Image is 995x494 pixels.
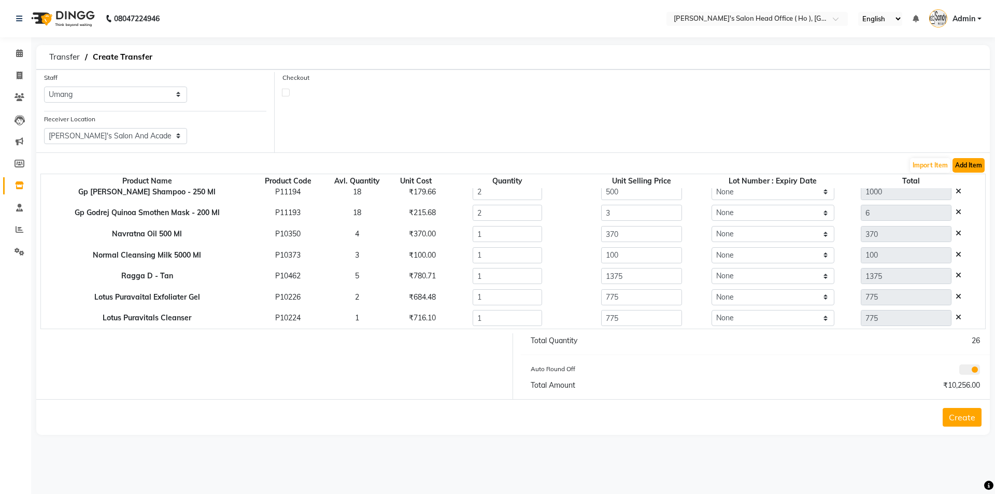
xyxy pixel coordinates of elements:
[910,158,950,173] button: Import Item
[323,174,391,188] th: Avl. Quantity
[26,4,97,33] img: logo
[401,271,431,281] div: ₹780.71
[531,364,575,374] label: Auto Round Off
[440,174,574,188] th: Quantity
[114,4,160,33] b: 08047224946
[282,73,309,82] label: Checkout
[337,292,377,303] div: 2
[41,203,253,224] th: Gp Godrej Quinoa Smothen Mask - 200 Ml
[44,115,95,124] label: Receiver Location
[41,174,253,188] th: Product Name
[41,245,253,266] th: Normal Cleansing Milk 5000 Ml
[709,174,837,188] th: Lot Number : Expiry Date
[253,287,323,308] td: P10226
[337,229,377,239] div: 4
[756,380,988,391] div: ₹10,256.00
[953,13,975,24] span: Admin
[337,207,377,218] div: 18
[88,48,158,66] span: Create Transfer
[401,187,431,197] div: ₹179.66
[337,313,377,323] div: 1
[253,223,323,245] td: P10350
[41,265,253,287] th: Ragga D - Tan
[391,174,440,188] th: Unit Cost
[401,207,431,218] div: ₹215.68
[523,335,756,346] div: Total Quantity
[401,229,431,239] div: ₹370.00
[41,181,253,203] th: Gp [PERSON_NAME] Shampoo - 250 Ml
[401,313,431,323] div: ₹716.10
[44,73,58,82] label: Staff
[523,380,756,391] div: Total Amount
[401,292,431,303] div: ₹684.48
[953,158,985,173] button: Add Item
[337,250,377,261] div: 3
[943,408,982,427] button: Create
[41,223,253,245] th: Navratna Oil 500 Ml
[44,48,85,66] span: Transfer
[253,308,323,329] td: P10224
[575,174,709,188] th: Unit Selling Price
[41,287,253,308] th: Lotus Puravaital Exfoliater Gel
[253,181,323,203] td: P11194
[253,174,323,188] th: Product Code
[756,335,988,346] div: 26
[401,250,431,261] div: ₹100.00
[253,245,323,266] td: P10373
[337,271,377,281] div: 5
[253,203,323,224] td: P11193
[929,9,947,27] img: Admin
[41,308,253,329] th: Lotus Puravitals Cleanser
[253,265,323,287] td: P10462
[837,174,985,188] th: Total
[337,187,377,197] div: 18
